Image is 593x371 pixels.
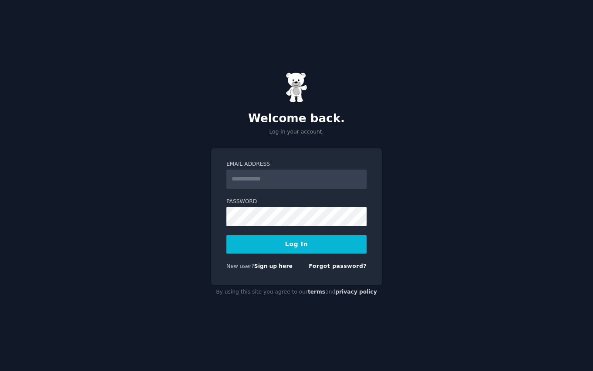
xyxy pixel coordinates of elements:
[211,128,382,136] p: Log in your account.
[226,160,367,168] label: Email Address
[226,263,254,269] span: New user?
[309,263,367,269] a: Forgot password?
[211,285,382,299] div: By using this site you agree to our and
[335,289,377,295] a: privacy policy
[286,72,307,103] img: Gummy Bear
[226,235,367,254] button: Log In
[254,263,293,269] a: Sign up here
[308,289,325,295] a: terms
[226,198,367,206] label: Password
[211,112,382,126] h2: Welcome back.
